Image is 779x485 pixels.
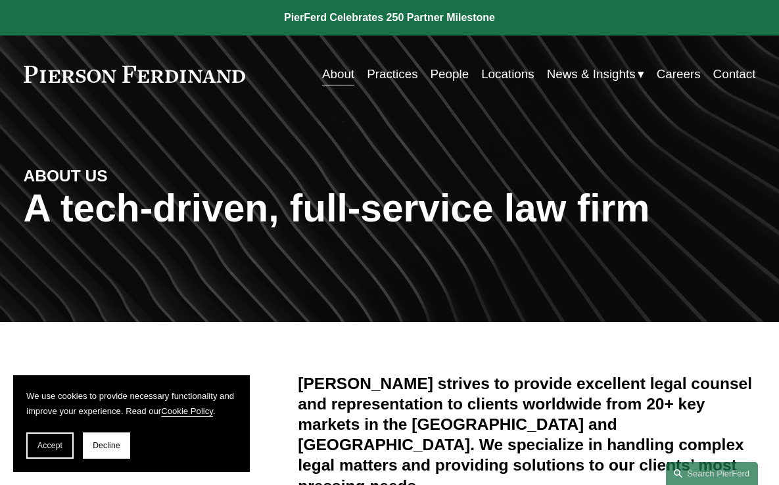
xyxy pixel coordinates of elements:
[657,62,701,87] a: Careers
[161,406,213,416] a: Cookie Policy
[26,388,237,419] p: We use cookies to provide necessary functionality and improve your experience. Read our .
[93,441,120,450] span: Decline
[431,62,469,87] a: People
[26,432,74,459] button: Accept
[666,462,758,485] a: Search this site
[24,167,108,185] strong: ABOUT US
[547,62,644,87] a: folder dropdown
[83,432,130,459] button: Decline
[547,63,636,85] span: News & Insights
[481,62,534,87] a: Locations
[24,186,756,230] h1: A tech-driven, full-service law firm
[322,62,354,87] a: About
[24,374,141,404] span: Overview
[37,441,62,450] span: Accept
[13,375,250,472] section: Cookie banner
[713,62,756,87] a: Contact
[367,62,417,87] a: Practices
